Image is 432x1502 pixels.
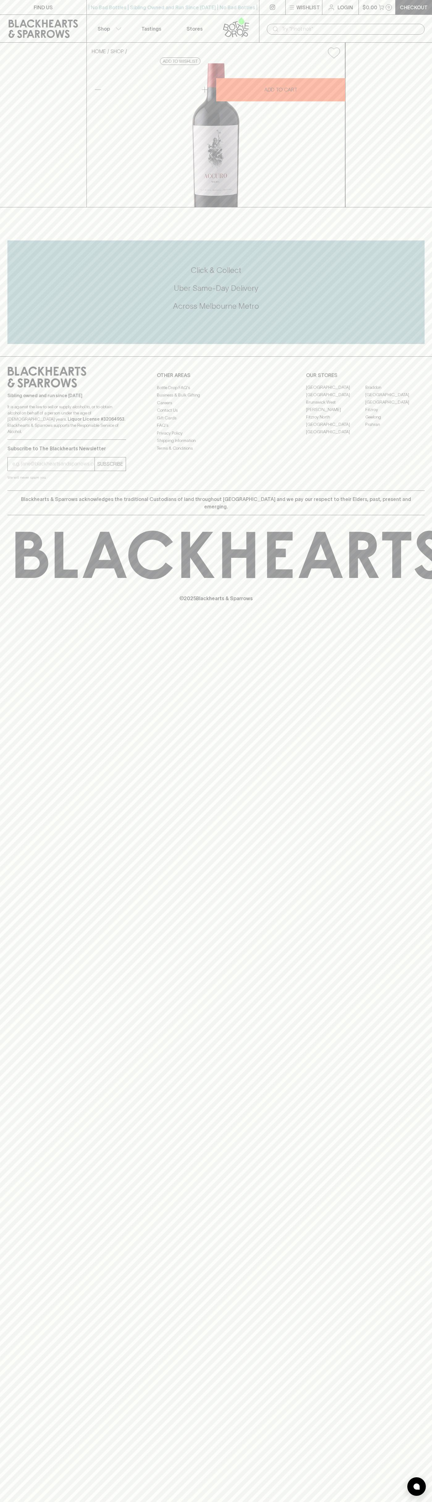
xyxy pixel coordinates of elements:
a: Terms & Conditions [157,444,275,452]
a: Stores [173,15,216,42]
p: $0.00 [363,4,377,11]
a: Braddon [365,384,425,391]
h5: Click & Collect [7,265,425,275]
a: Business & Bulk Gifting [157,392,275,399]
h5: Across Melbourne Metro [7,301,425,311]
p: Checkout [400,4,428,11]
a: Tastings [130,15,173,42]
p: We will never spam you [7,474,126,481]
button: Add to wishlist [325,45,342,61]
a: Privacy Policy [157,429,275,437]
a: Bottle Drop FAQ's [157,384,275,391]
a: Fitzroy [365,406,425,414]
a: FAQ's [157,422,275,429]
a: Careers [157,399,275,406]
button: Shop [87,15,130,42]
p: Sibling owned and run since [DATE] [7,392,126,399]
button: SUBSCRIBE [95,457,126,471]
img: 25037.png [87,63,345,207]
h5: Uber Same-Day Delivery [7,283,425,293]
button: ADD TO CART [216,78,345,101]
input: Try "Pinot noir" [282,24,420,34]
a: [GEOGRAPHIC_DATA] [306,421,365,428]
a: Shipping Information [157,437,275,444]
button: Add to wishlist [160,57,200,65]
p: ADD TO CART [264,86,297,93]
a: [GEOGRAPHIC_DATA] [306,384,365,391]
p: SUBSCRIBE [97,460,123,468]
img: bubble-icon [413,1483,420,1490]
p: Stores [187,25,203,32]
a: [GEOGRAPHIC_DATA] [306,428,365,436]
a: Fitzroy North [306,414,365,421]
a: Gift Cards [157,414,275,422]
p: FIND US [34,4,53,11]
p: Blackhearts & Sparrows acknowledges the traditional Custodians of land throughout [GEOGRAPHIC_DAT... [12,495,420,510]
a: Prahran [365,421,425,428]
p: Login [338,4,353,11]
p: Shop [98,25,110,32]
a: [GEOGRAPHIC_DATA] [306,391,365,399]
a: HOME [92,49,106,54]
a: SHOP [111,49,124,54]
div: Call to action block [7,240,425,344]
a: [GEOGRAPHIC_DATA] [365,399,425,406]
a: [GEOGRAPHIC_DATA] [365,391,425,399]
a: Brunswick West [306,399,365,406]
p: Tastings [141,25,161,32]
p: Subscribe to The Blackhearts Newsletter [7,445,126,452]
input: e.g. jane@blackheartsandsparrows.com.au [12,459,94,469]
a: [PERSON_NAME] [306,406,365,414]
p: 0 [388,6,390,9]
strong: Liquor License #32064953 [68,417,124,422]
a: Contact Us [157,407,275,414]
a: Geelong [365,414,425,421]
p: OTHER AREAS [157,371,275,379]
p: Wishlist [296,4,320,11]
p: OUR STORES [306,371,425,379]
p: It is against the law to sell or supply alcohol to, or to obtain alcohol on behalf of a person un... [7,404,126,435]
